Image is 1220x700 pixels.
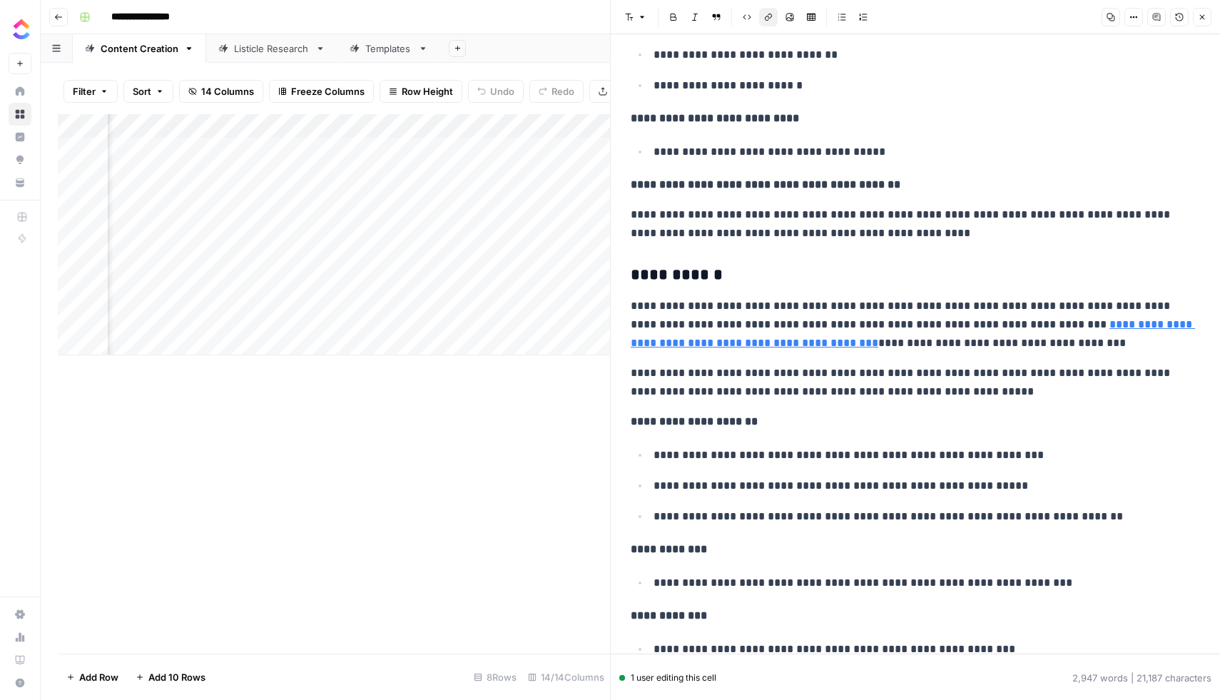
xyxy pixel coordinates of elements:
a: Content Creation [73,34,206,63]
span: Sort [133,84,151,98]
button: 14 Columns [179,80,263,103]
button: Sort [123,80,173,103]
span: Redo [551,84,574,98]
button: Help + Support [9,671,31,694]
a: Insights [9,126,31,148]
span: Add Row [79,670,118,684]
span: Add 10 Rows [148,670,205,684]
a: Browse [9,103,31,126]
a: Templates [337,34,440,63]
a: Home [9,80,31,103]
span: Freeze Columns [291,84,365,98]
div: 8 Rows [468,666,522,689]
div: 14/14 Columns [522,666,610,689]
button: Redo [529,80,584,103]
a: Your Data [9,171,31,194]
a: Usage [9,626,31,649]
button: Workspace: ClickUp [9,11,31,47]
a: Learning Hub [9,649,31,671]
button: Row Height [380,80,462,103]
a: Opportunities [9,148,31,171]
button: Freeze Columns [269,80,374,103]
button: Filter [63,80,118,103]
span: 14 Columns [201,84,254,98]
button: Add 10 Rows [127,666,214,689]
div: Listicle Research [234,41,310,56]
div: Templates [365,41,412,56]
div: 1 user editing this cell [619,671,716,684]
button: Undo [468,80,524,103]
span: Undo [490,84,514,98]
div: 2,947 words | 21,187 characters [1072,671,1211,685]
img: ClickUp Logo [9,16,34,42]
span: Row Height [402,84,453,98]
a: Settings [9,603,31,626]
button: Add Row [58,666,127,689]
span: Filter [73,84,96,98]
div: Content Creation [101,41,178,56]
a: Listicle Research [206,34,337,63]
